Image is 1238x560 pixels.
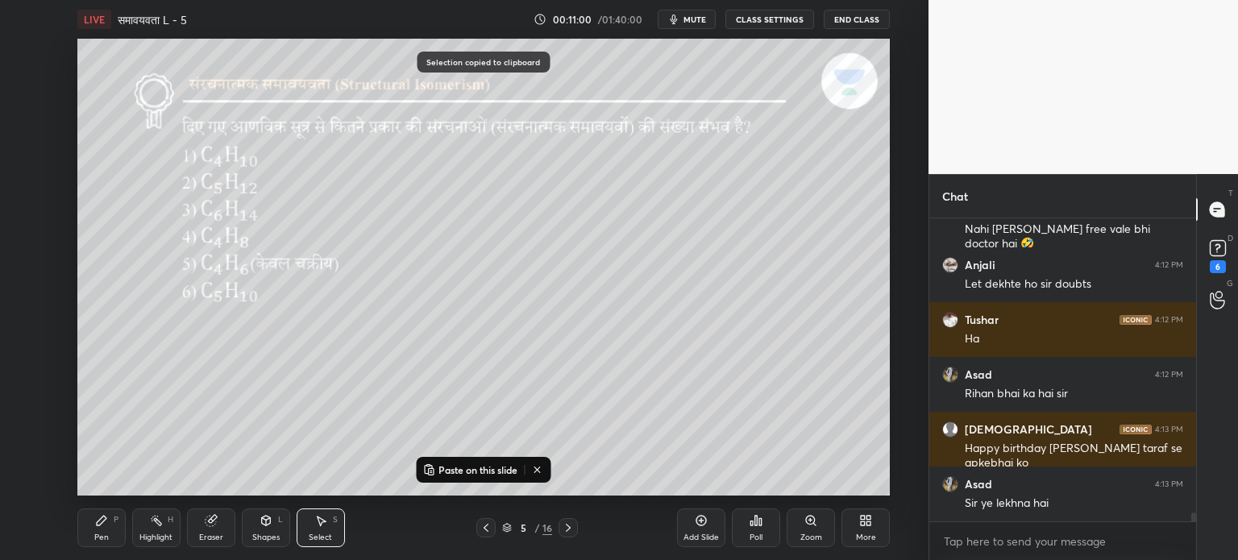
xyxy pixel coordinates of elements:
div: Add Slide [683,533,719,541]
div: 4:12 PM [1155,260,1183,270]
div: 16 [542,521,552,535]
div: Nahi [PERSON_NAME] free vale bhi doctor hai 🤣 [965,222,1183,252]
div: L [278,516,283,524]
h6: [DEMOGRAPHIC_DATA] [965,422,1092,437]
div: More [856,533,876,541]
div: / [534,523,539,533]
button: Paste on this slide [419,460,521,479]
div: Select [309,533,332,541]
img: afa46650305c43beb90934466c319b00.jpg [942,476,958,492]
div: S [333,516,338,524]
div: Zoom [800,533,822,541]
img: default.png [942,421,958,438]
h6: Anjali [965,258,995,272]
img: 2d701adf2a7247aeaa0018d173690177.jpg [942,312,958,328]
img: iconic-dark.1390631f.png [1120,425,1152,434]
div: LIVE [77,10,111,29]
div: 6 [1210,260,1226,273]
button: CLASS SETTINGS [725,10,814,29]
div: 4:13 PM [1155,425,1183,434]
p: D [1228,232,1233,244]
h4: समावयवता L - 5 [118,12,187,27]
h6: Tushar [965,313,999,327]
div: Happy birthday [PERSON_NAME] taraf se apkebhai ko [965,441,1183,471]
p: T [1228,187,1233,199]
p: Paste on this slide [438,463,517,476]
div: 4:13 PM [1155,479,1183,489]
div: Poll [750,533,762,541]
div: Sir ye lekhna hai [965,496,1183,512]
div: P [114,516,118,524]
span: mute [683,14,706,25]
div: Eraser [199,533,223,541]
p: Selection copied to clipboard [426,58,540,66]
img: iconic-dark.1390631f.png [1120,315,1152,325]
div: 4:12 PM [1155,370,1183,380]
button: mute [658,10,716,29]
p: Chat [929,175,981,218]
img: 538f85efaa4e4ed58f598fe1fba48965.jpg [942,257,958,273]
div: Pen [94,533,109,541]
div: Shapes [252,533,280,541]
div: 4:12 PM [1155,315,1183,325]
h6: Asad [965,367,992,382]
div: Ha [965,331,1183,347]
div: 5 [515,523,531,533]
button: End Class [824,10,890,29]
div: Rihan bhai ka hai sir [965,386,1183,402]
div: Let dekhte ho sir doubts [965,276,1183,292]
div: H [168,516,173,524]
div: grid [929,218,1196,521]
img: afa46650305c43beb90934466c319b00.jpg [942,367,958,383]
h6: Asad [965,477,992,492]
div: Highlight [139,533,172,541]
p: G [1227,277,1233,289]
